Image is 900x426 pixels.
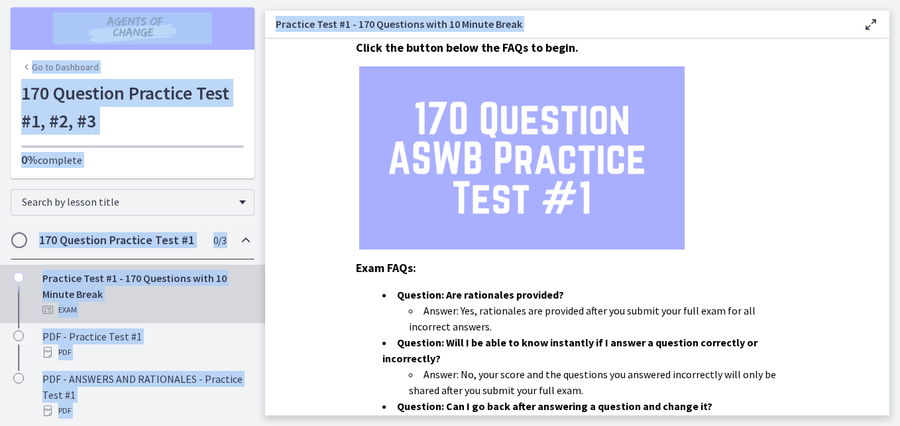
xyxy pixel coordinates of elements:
div: PDF [42,344,249,360]
span: 0 / 3 [213,232,226,248]
img: Agents of Change [53,13,212,44]
strong: Question: Can I go back after answering a question and change it? [397,399,712,413]
img: 1.png [359,66,685,249]
div: PDF - Practice Test #1 [42,328,249,360]
div: PDF - ANSWERS AND RATIONALES - Practice Test #1 [42,371,249,419]
span: Click the button below the FAQs to begin. [356,40,579,55]
p: complete [21,152,244,168]
span: 0% [21,152,38,167]
div: Exam [42,302,249,318]
h1: 170 Question Practice Test #1, #2, #3 [21,79,244,135]
a: Go to Dashboard [21,60,99,74]
strong: Question: Will I be able to know instantly if I answer a question correctly or incorrectly? [382,336,758,365]
span: Exam FAQs: [356,260,416,275]
h2: 170 Question Practice Test #1 [39,232,201,248]
div: Search by lesson title [11,189,254,216]
strong: Question: Are rationales provided? [397,288,564,301]
li: Answer: Yes, rationales are provided after you submit your full exam for all incorrect answers. [409,303,799,334]
div: Practice Test #1 - 170 Questions with 10 Minute Break [42,270,249,318]
li: Answer: No, your score and the questions you answered incorrectly will only be shared after you s... [409,366,799,398]
div: PDF [42,403,249,419]
span: Search by lesson title [22,195,233,208]
h3: Practice Test #1 - 170 Questions with 10 Minute Break [276,16,842,32]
